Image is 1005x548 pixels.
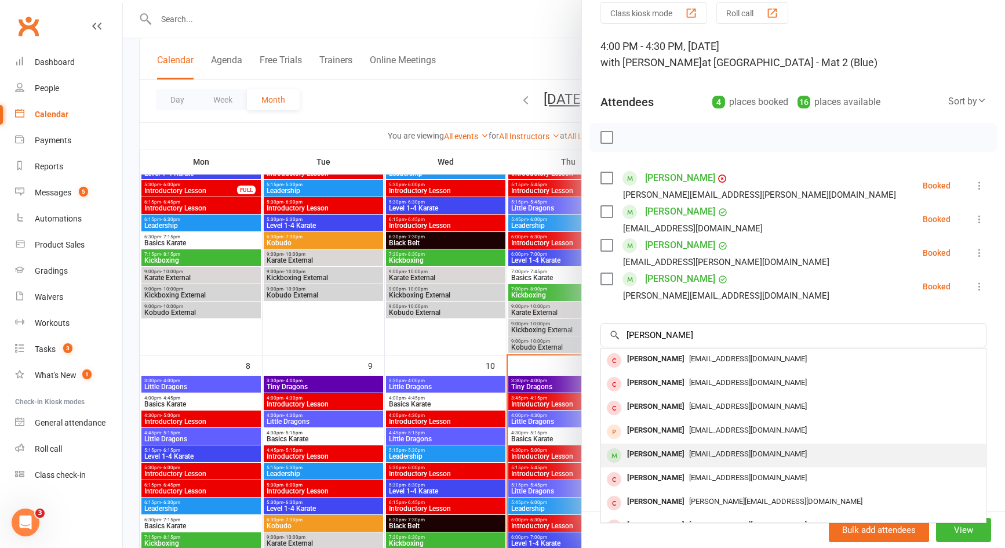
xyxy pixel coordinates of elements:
[35,318,70,328] div: Workouts
[645,202,715,221] a: [PERSON_NAME]
[623,187,896,202] div: [PERSON_NAME][EMAIL_ADDRESS][PERSON_NAME][DOMAIN_NAME]
[15,101,122,128] a: Calendar
[689,402,807,411] span: [EMAIL_ADDRESS][DOMAIN_NAME]
[689,449,807,458] span: [EMAIL_ADDRESS][DOMAIN_NAME]
[15,49,122,75] a: Dashboard
[607,448,621,463] div: member
[712,96,725,108] div: 4
[607,496,621,510] div: member
[82,369,92,379] span: 1
[607,472,621,487] div: member
[923,182,951,190] div: Booked
[15,75,122,101] a: People
[15,154,122,180] a: Reports
[798,96,810,108] div: 16
[35,84,59,93] div: People
[600,323,986,347] input: Search to add attendees
[35,344,56,354] div: Tasks
[622,493,689,510] div: [PERSON_NAME]
[35,110,68,119] div: Calendar
[600,94,654,110] div: Attendees
[716,2,788,24] button: Roll call
[15,310,122,336] a: Workouts
[607,520,621,534] div: member
[15,232,122,258] a: Product Sales
[689,354,807,363] span: [EMAIL_ADDRESS][DOMAIN_NAME]
[607,377,621,391] div: member
[645,270,715,288] a: [PERSON_NAME]
[689,521,807,529] span: [EMAIL_ADDRESS][DOMAIN_NAME]
[35,162,63,171] div: Reports
[622,422,689,439] div: [PERSON_NAME]
[35,266,68,275] div: Gradings
[35,444,62,453] div: Roll call
[600,38,986,71] div: 4:00 PM - 4:30 PM, [DATE]
[923,282,951,291] div: Booked
[79,187,88,197] span: 5
[15,180,122,206] a: Messages 5
[600,56,702,68] span: with [PERSON_NAME]
[35,292,63,302] div: Waivers
[63,343,72,353] span: 3
[35,470,86,480] div: Class check-in
[607,353,621,368] div: member
[689,378,807,387] span: [EMAIL_ADDRESS][DOMAIN_NAME]
[14,12,43,41] a: Clubworx
[623,221,763,236] div: [EMAIL_ADDRESS][DOMAIN_NAME]
[15,362,122,389] a: What's New1
[622,470,689,487] div: [PERSON_NAME]
[12,509,39,536] iframe: Intercom live chat
[622,398,689,415] div: [PERSON_NAME]
[622,446,689,463] div: [PERSON_NAME]
[689,426,807,434] span: [EMAIL_ADDRESS][DOMAIN_NAME]
[35,240,85,249] div: Product Sales
[607,424,621,439] div: prospect
[689,473,807,482] span: [EMAIL_ADDRESS][DOMAIN_NAME]
[15,436,122,462] a: Roll call
[623,288,829,303] div: [PERSON_NAME][EMAIL_ADDRESS][DOMAIN_NAME]
[15,258,122,284] a: Gradings
[829,518,929,542] button: Bulk add attendees
[35,57,75,67] div: Dashboard
[15,410,122,436] a: General attendance kiosk mode
[15,462,122,488] a: Class kiosk mode
[622,351,689,368] div: [PERSON_NAME]
[15,206,122,232] a: Automations
[600,2,707,24] button: Class kiosk mode
[15,336,122,362] a: Tasks 3
[35,214,82,223] div: Automations
[35,371,77,380] div: What's New
[607,401,621,415] div: member
[948,94,986,109] div: Sort by
[35,136,71,145] div: Payments
[712,94,788,110] div: places booked
[35,418,105,427] div: General attendance
[645,236,715,255] a: [PERSON_NAME]
[702,56,877,68] span: at [GEOGRAPHIC_DATA] - Mat 2 (Blue)
[689,497,862,506] span: [PERSON_NAME][EMAIL_ADDRESS][DOMAIN_NAME]
[35,509,45,518] span: 3
[622,375,689,391] div: [PERSON_NAME]
[622,517,689,534] div: [PERSON_NAME]
[645,169,715,187] a: [PERSON_NAME]
[35,188,71,197] div: Messages
[15,284,122,310] a: Waivers
[923,215,951,223] div: Booked
[936,518,991,542] button: View
[798,94,880,110] div: places available
[923,249,951,257] div: Booked
[15,128,122,154] a: Payments
[623,255,829,270] div: [EMAIL_ADDRESS][PERSON_NAME][DOMAIN_NAME]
